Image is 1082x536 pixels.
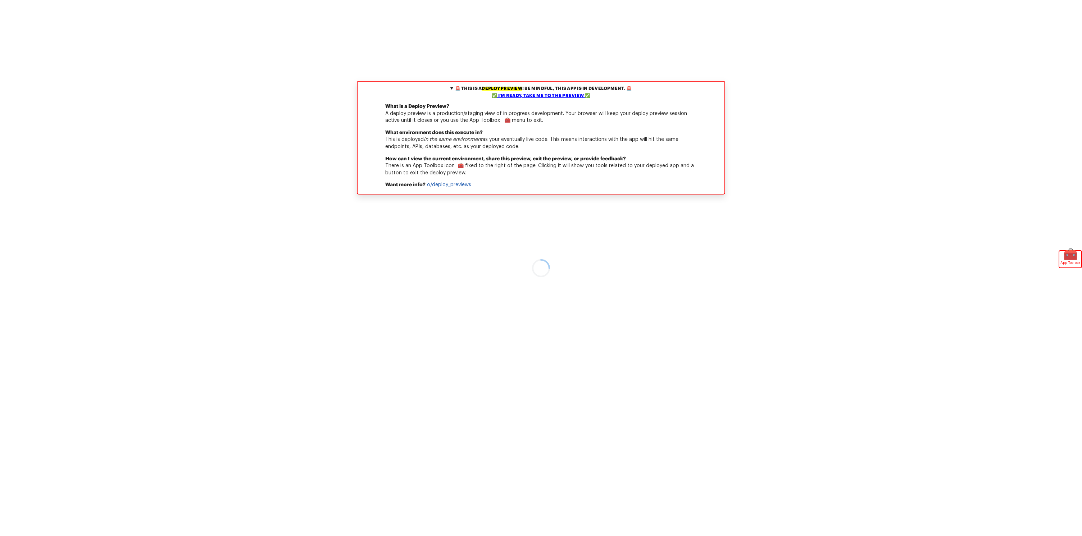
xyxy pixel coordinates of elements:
[1059,251,1081,267] div: 🧰App Toolbox
[358,103,724,129] p: A deploy preview is a production/staging view of in progress development. Your browser will keep ...
[424,137,482,142] em: in the same environment
[359,92,723,100] div: ✅ I'm ready, take me to the preview ✅
[358,129,724,156] p: This is deployed as your eventually live code. This means interactions with the app will hit the ...
[385,130,483,135] b: What environment does this execute in?
[385,156,626,161] b: How can I view the current environment, share this preview, exit the preview, or provide feedback?
[482,87,522,91] mark: deploy preview
[427,182,471,187] a: o/deploy_previews
[385,104,449,109] b: What is a Deploy Preview?
[385,182,426,187] b: Want more info?
[358,82,724,103] summary: 🚨 This is adeploy preview! Be mindful, this app is in development. 🚨✅ I'm ready, take me to the p...
[1060,259,1080,266] span: App Toolbox
[358,156,724,182] p: There is an App Toolbox icon 🧰 fixed to the right of the page. Clicking it will show you tools re...
[1059,251,1081,258] span: 🧰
